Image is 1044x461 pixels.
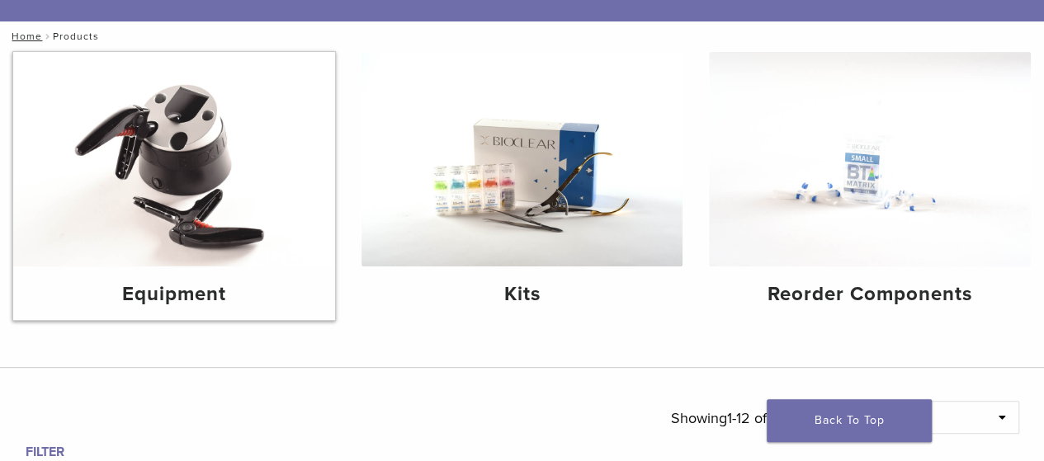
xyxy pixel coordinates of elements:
img: Equipment [13,52,335,266]
span: / [42,32,53,40]
a: Home [7,31,42,42]
h4: Reorder Components [722,280,1018,309]
img: Kits [361,52,683,266]
p: Showing results [670,401,829,435]
a: Reorder Components [709,52,1031,320]
a: Back To Top [767,399,932,442]
a: Kits [361,52,683,320]
span: 1-12 of 45 [726,409,787,427]
h4: Equipment [26,280,322,309]
img: Reorder Components [709,52,1031,266]
a: Equipment [13,52,335,320]
h4: Kits [375,280,670,309]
